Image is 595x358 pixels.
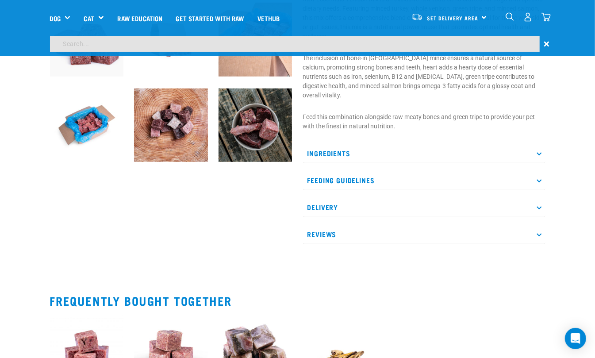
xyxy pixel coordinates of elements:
a: Get started with Raw [169,0,251,36]
a: Dog [50,13,61,23]
a: Raw Education [111,0,169,36]
span: Set Delivery Area [427,16,479,19]
div: Open Intercom Messenger [565,328,586,349]
img: Raw Essentials Bulk 10kg Raw Dog Food Box [50,89,124,162]
input: Search... [50,36,540,52]
p: The inclusion of bone-in [GEOGRAPHIC_DATA] mince ensures a natural source of calcium, promoting s... [303,54,545,100]
img: home-icon@2x.png [541,12,551,22]
a: Cat [84,13,94,23]
p: Ingredients [303,143,545,163]
img: user.png [523,12,533,22]
img: THK Wallaby Fillet Chicken Neck TH [219,89,292,162]
a: Vethub [251,0,287,36]
span: × [544,36,550,52]
p: Feeding Guidelines [303,170,545,190]
img: home-icon-1@2x.png [506,12,514,21]
img: van-moving.png [411,13,423,21]
p: Reviews [303,224,545,244]
p: Delivery [303,197,545,217]
h2: Frequently bought together [50,294,545,308]
img: Lamb Salmon Duck Possum Heart Mixes [134,89,208,162]
p: Feed this combination alongside raw meaty bones and green tripe to provide your pet with the fine... [303,112,545,131]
